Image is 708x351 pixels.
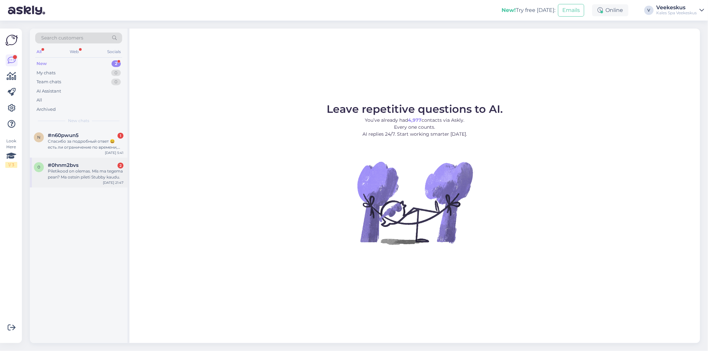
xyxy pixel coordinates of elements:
button: Emails [558,4,584,17]
div: Socials [106,47,122,56]
div: 1 / 3 [5,162,17,168]
div: 1 [118,133,123,139]
div: My chats [37,70,55,76]
div: [DATE] 21:47 [103,180,123,185]
div: V [644,6,654,15]
div: 2 [118,163,123,169]
div: Veekeskus [656,5,697,10]
span: #0hnm2bvs [48,162,79,168]
div: AI Assistant [37,88,61,95]
div: Online [592,4,628,16]
div: 0 [111,79,121,85]
span: n [37,135,40,140]
div: New [37,60,47,67]
div: Piletikood on olemas. Mis ma tegema pean? Ma ostsin pileti Stubby kaudu. [48,168,123,180]
div: All [37,97,42,104]
a: VeekeskusKales Spa Veekeskus [656,5,704,16]
b: 4,977 [408,117,422,123]
b: New! [502,7,516,13]
span: Search customers [41,35,83,41]
img: Askly Logo [5,34,18,46]
div: Look Here [5,138,17,168]
img: No Chat active [355,143,475,262]
div: Kales Spa Veekeskus [656,10,697,16]
span: New chats [68,118,89,124]
span: Leave repetitive questions to AI. [327,103,503,115]
div: 0 [111,70,121,76]
div: Try free [DATE]: [502,6,555,14]
div: Archived [37,106,56,113]
p: You’ve already had contacts via Askly. Every one counts. AI replies 24/7. Start working smarter [... [327,117,503,138]
div: Team chats [37,79,61,85]
div: Спасибо за подробный ответ 😀 есть ли ограничение по времени, когда я могу его купить? [48,138,123,150]
div: 2 [112,60,121,67]
span: 0 [38,165,40,170]
div: All [35,47,43,56]
span: #n60pwun5 [48,132,79,138]
div: [DATE] 5:41 [105,150,123,155]
div: Web [69,47,80,56]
